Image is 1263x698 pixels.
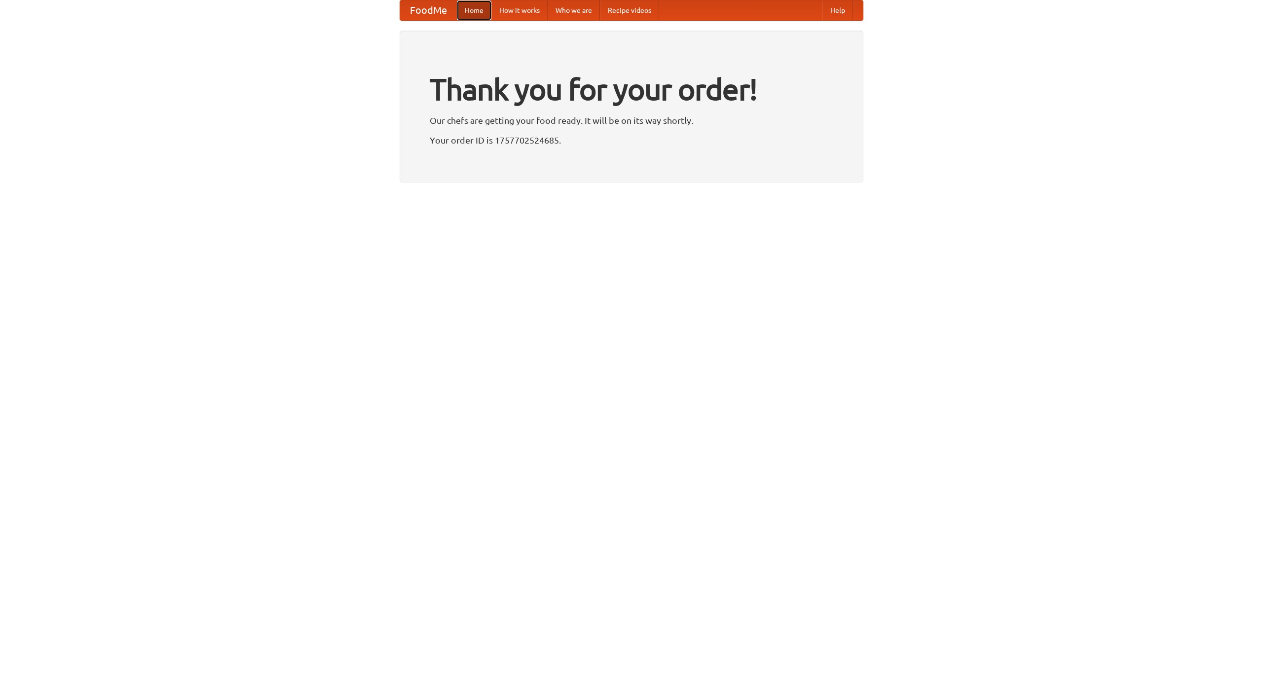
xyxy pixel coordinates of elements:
[548,0,600,20] a: Who we are
[430,66,833,113] h1: Thank you for your order!
[430,113,833,128] p: Our chefs are getting your food ready. It will be on its way shortly.
[430,133,833,147] p: Your order ID is 1757702524685.
[822,0,853,20] a: Help
[600,0,659,20] a: Recipe videos
[400,0,457,20] a: FoodMe
[491,0,548,20] a: How it works
[457,0,491,20] a: Home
